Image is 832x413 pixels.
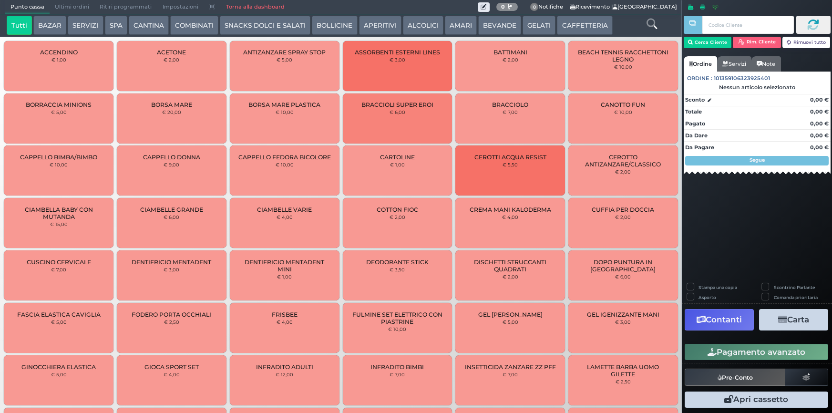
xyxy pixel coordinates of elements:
[277,274,292,279] small: € 1,00
[684,37,732,48] button: Cerca Cliente
[684,56,717,72] a: Ordine
[50,221,68,227] small: € 15,00
[810,120,829,127] strong: 0,00 €
[220,16,310,35] button: SNACKS DOLCI E SALATI
[615,319,631,325] small: € 3,00
[361,101,433,108] span: BRACCIOLI SUPER EROI
[248,101,320,108] span: BORSA MARE PLASTICA
[503,274,518,279] small: € 2,00
[733,37,781,48] button: Rim. Cliente
[684,84,831,91] div: Nessun articolo selezionato
[390,267,405,272] small: € 3,50
[403,16,443,35] button: ALCOLICI
[21,363,96,371] span: GINOCCHIERA ELASTICA
[759,309,828,330] button: Carta
[702,16,793,34] input: Codice Cliente
[164,267,179,272] small: € 3,00
[51,319,67,325] small: € 5,00
[144,363,199,371] span: GIOCA SPORT SET
[272,311,298,318] span: FRISBEE
[277,214,293,220] small: € 4,00
[380,154,415,161] span: CARTOLINE
[685,96,705,104] strong: Sconto
[587,311,659,318] span: GEL IGENIZZANTE MANI
[576,154,670,168] span: CEROTTO ANTIZANZARE/CLASSICO
[143,154,200,161] span: CAPPELLO DONNA
[685,120,705,127] strong: Pagato
[370,363,424,371] span: INFRADITO BIMBI
[390,214,405,220] small: € 2,00
[157,49,186,56] span: ACETONE
[27,258,91,266] span: CUSCINO CERVICALE
[51,109,67,115] small: € 5,00
[685,132,708,139] strong: Da Dare
[615,274,631,279] small: € 6,00
[592,206,654,213] span: CUFFIA PER DOCCIA
[51,57,66,62] small: € 1,00
[129,16,169,35] button: CANTINA
[276,109,294,115] small: € 10,00
[5,0,50,14] span: Punto cassa
[20,154,97,161] span: CAPPELLO BIMBA/BIMBO
[238,154,331,161] span: CAPPELLO FEDORA BICOLORE
[33,16,66,35] button: BAZAR
[810,132,829,139] strong: 0,00 €
[470,206,551,213] span: CREMA MANI KALODERMA
[164,372,180,377] small: € 4,00
[170,16,218,35] button: COMBINATI
[774,284,815,290] label: Scontrino Parlante
[601,101,645,108] span: CANOTTO FUN
[359,16,401,35] button: APERITIVI
[750,157,765,163] strong: Segue
[503,162,518,167] small: € 5,50
[478,16,521,35] button: BEVANDE
[465,363,556,371] span: INSETTICIDA ZANZARE ZZ PFF
[238,258,331,273] span: DENTIFRICIO MENTADENT MINI
[576,258,670,273] span: DOPO PUNTURA IN [GEOGRAPHIC_DATA]
[615,169,631,175] small: € 2,00
[164,162,179,167] small: € 9,00
[685,309,754,330] button: Contanti
[501,3,505,10] b: 0
[810,144,829,151] strong: 0,00 €
[151,101,192,108] span: BORSA MARE
[774,294,818,300] label: Comanda prioritaria
[277,57,292,62] small: € 5,00
[390,372,405,377] small: € 7,00
[157,0,204,14] span: Impostazioni
[614,109,632,115] small: € 10,00
[164,57,179,62] small: € 2,00
[390,162,405,167] small: € 1,00
[12,206,105,220] span: CIAMBELLA BABY CON MUTANDA
[685,344,828,360] button: Pagamento avanzato
[51,267,66,272] small: € 7,00
[350,311,444,325] span: FULMINE SET ELETTRICO CON PIASTRINE
[26,101,92,108] span: BORRACCIA MINIONS
[616,379,631,384] small: € 2,50
[7,16,32,35] button: Tutti
[685,369,786,386] button: Pre-Conto
[132,258,211,266] span: DENTIFRICIO MENTADENT
[40,49,78,56] span: ACCENDINO
[132,311,211,318] span: FODERO PORTA OCCHIALI
[366,258,429,266] span: DEODORANTE STICK
[68,16,103,35] button: SERVIZI
[576,49,670,63] span: BEACH TENNIS RACCHETTONI LEGNO
[277,319,293,325] small: € 4,00
[474,154,546,161] span: CEROTTI ACQUA RESIST
[523,16,555,35] button: GELATI
[751,56,781,72] a: Note
[276,372,293,377] small: € 12,00
[503,109,518,115] small: € 7,00
[390,57,405,62] small: € 3,00
[377,206,418,213] span: COTTON FIOC
[355,49,440,56] span: ASSORBENTI ESTERNI LINES
[17,311,101,318] span: FASCIA ELASTICA CAVIGLIA
[94,0,157,14] span: Ritiri programmati
[503,319,518,325] small: € 5,00
[493,49,527,56] span: BATTIMANI
[698,294,716,300] label: Asporto
[503,57,518,62] small: € 2,00
[164,319,179,325] small: € 2,50
[492,101,528,108] span: BRACCIOLO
